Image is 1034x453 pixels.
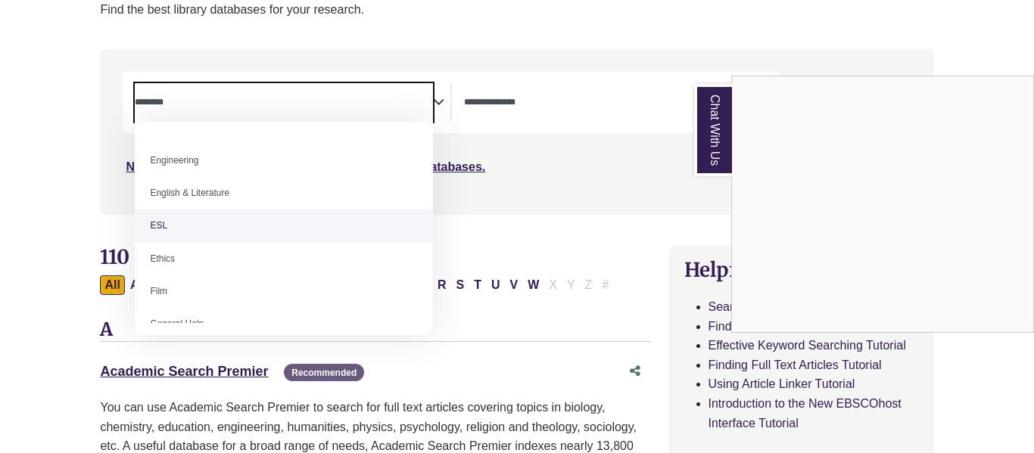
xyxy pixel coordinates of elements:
li: General Help [135,308,432,340]
div: Chat With Us [731,76,1034,333]
a: Chat With Us [694,84,732,176]
li: Film [135,275,432,308]
li: English & Literature [135,177,432,209]
iframe: Chat Widget [732,76,1033,332]
li: ESL [135,209,432,242]
li: Engineering [135,144,432,177]
li: Ethics [135,243,432,275]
